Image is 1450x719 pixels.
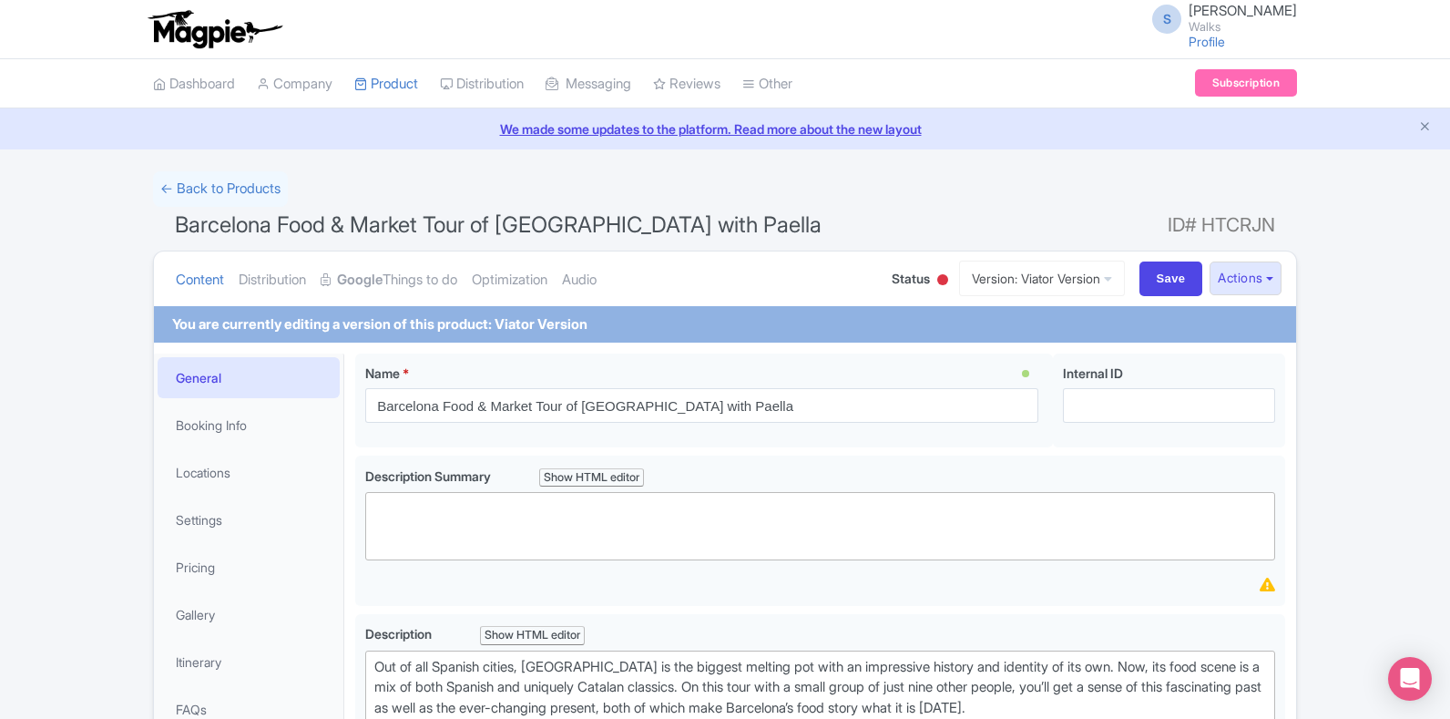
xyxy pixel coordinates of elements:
a: Company [257,59,332,109]
a: Dashboard [153,59,235,109]
div: You are currently editing a version of this product: Viator Version [172,314,587,335]
a: Distribution [239,252,306,309]
a: GoogleThings to do [321,252,457,309]
button: Close announcement [1418,118,1432,139]
img: logo-ab69f6fb50320c5b225c76a69d11143b.png [144,9,285,49]
a: ← Back to Products [153,171,288,207]
a: Reviews [653,59,720,109]
small: Walks [1189,21,1297,33]
button: Actions [1210,262,1282,295]
a: Product [354,59,418,109]
span: Name [365,365,400,381]
a: Locations [158,452,340,493]
a: Optimization [472,252,547,309]
a: Itinerary [158,642,340,683]
input: Save [1139,262,1203,296]
a: Messaging [546,59,631,109]
span: Description [365,626,434,642]
a: We made some updates to the platform. Read more about the new layout [11,119,1439,139]
div: Show HTML editor [480,626,585,645]
span: Status [892,269,930,288]
span: ID# HTCRJN [1168,207,1275,243]
a: Other [742,59,792,109]
a: Version: Viator Version [959,261,1125,296]
a: Settings [158,499,340,540]
a: Content [176,252,224,309]
a: Pricing [158,547,340,588]
span: Internal ID [1063,365,1123,381]
a: Profile [1189,34,1225,49]
a: Distribution [440,59,524,109]
span: S [1152,5,1181,34]
a: General [158,357,340,398]
div: Open Intercom Messenger [1388,657,1432,701]
a: Gallery [158,594,340,635]
strong: Google [337,270,383,291]
span: Barcelona Food & Market Tour of [GEOGRAPHIC_DATA] with Paella [175,211,822,238]
div: Show HTML editor [539,468,644,488]
a: S [PERSON_NAME] Walks [1141,4,1297,33]
span: Description Summary [365,468,494,484]
div: Inactive [934,267,952,295]
a: Audio [562,252,597,309]
a: Subscription [1195,69,1297,97]
span: [PERSON_NAME] [1189,2,1297,19]
a: Booking Info [158,405,340,446]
